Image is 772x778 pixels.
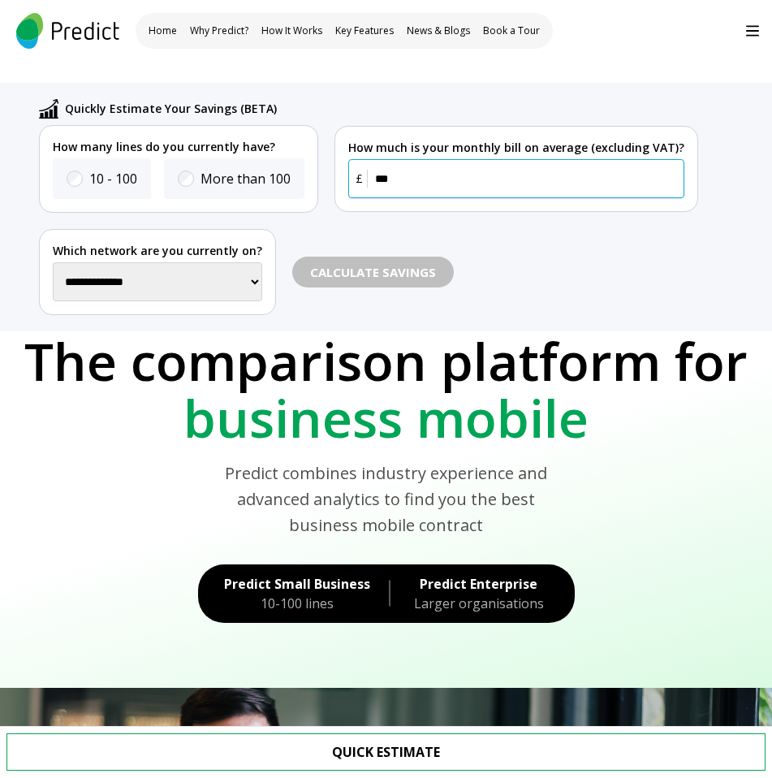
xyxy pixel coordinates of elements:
[348,140,684,156] p: How much is your monthly bill on average (excluding VAT)?
[65,100,277,118] p: Quickly Estimate Your Savings (BETA)
[89,169,137,188] label: 10 - 100
[149,24,177,37] a: Home
[6,733,766,771] button: Quick Estimate
[409,594,549,613] div: Larger organisations
[483,24,540,37] a: Book a Tour
[261,24,322,37] a: How It Works
[409,574,549,594] div: Predict Enterprise
[190,24,248,37] a: Why Predict?
[201,169,291,188] label: More than 100
[23,333,749,390] p: The comparison platform for
[224,594,370,613] div: 10-100 lines
[198,564,373,623] a: Predict Small Business10-100 lines
[53,243,262,259] p: Which network are you currently on?
[23,390,749,447] p: business mobile
[351,170,368,188] span: £
[406,564,575,623] a: Predict EnterpriseLarger organisations
[39,99,58,119] img: abc
[53,139,304,155] p: How many lines do you currently have?
[224,574,370,594] div: Predict Small Business
[292,257,454,288] button: Calculate Savings
[407,24,470,37] a: News & Blogs
[310,263,436,282] span: Calculate Savings
[13,13,123,49] img: logo
[205,460,568,538] p: Predict combines industry experience and advanced analytics to find you the best business mobile ...
[335,24,394,37] a: Key Features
